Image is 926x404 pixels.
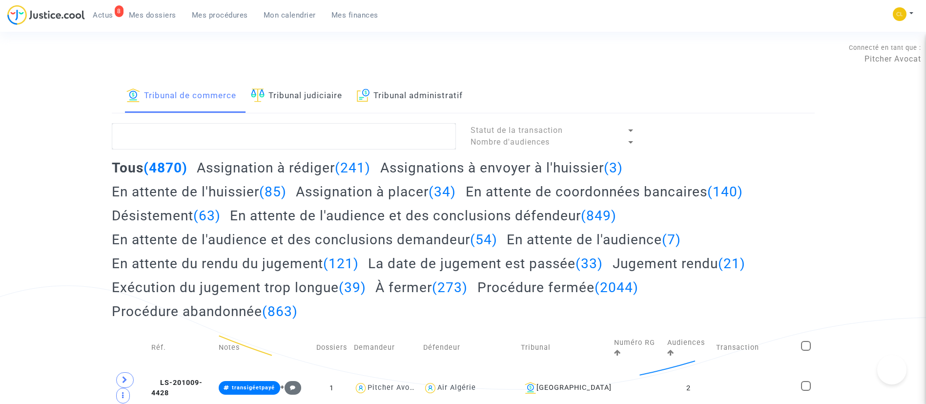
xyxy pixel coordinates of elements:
[357,88,370,102] img: icon-archive.svg
[507,231,681,248] h2: En attente de l'audience
[893,7,906,21] img: 6fca9af68d76bfc0a5525c74dfee314f
[423,381,437,395] img: icon-user.svg
[368,255,603,272] h2: La date de jugement est passée
[112,159,187,176] h2: Tous
[112,303,298,320] h2: Procédure abandonnée
[437,383,476,392] div: Air Algérie
[115,5,123,17] div: 8
[581,208,617,224] span: (849)
[471,137,550,147] span: Nombre d'audiences
[151,379,203,398] span: LS-201009-4428
[192,11,248,20] span: Mes procédures
[718,255,745,272] span: (21)
[129,11,176,20] span: Mes dossiers
[576,255,603,272] span: (33)
[521,382,607,394] div: [GEOGRAPHIC_DATA]
[262,303,298,319] span: (863)
[112,279,366,296] h2: Exécution du jugement trop longue
[375,279,468,296] h2: À fermer
[595,279,638,296] span: (2044)
[331,11,378,20] span: Mes finances
[420,327,517,369] td: Défendeur
[256,8,324,22] a: Mon calendrier
[432,279,468,296] span: (273)
[849,44,921,51] span: Connecté en tant que :
[259,184,287,200] span: (85)
[85,8,121,22] a: 8Actus
[313,327,350,369] td: Dossiers
[230,207,617,224] h2: En attente de l'audience et des conclusions défendeur
[280,383,301,391] span: +
[251,80,342,113] a: Tribunal judiciaire
[296,183,456,200] h2: Assignation à placer
[664,327,713,369] td: Audiences
[707,184,743,200] span: (140)
[112,255,359,272] h2: En attente du rendu du jugement
[112,231,497,248] h2: En attente de l'audience et des conclusions demandeur
[144,160,187,176] span: (4870)
[148,327,215,369] td: Réf.
[350,327,420,369] td: Demandeur
[323,255,359,272] span: (121)
[335,160,370,176] span: (241)
[877,355,906,384] iframe: Help Scout Beacon - Open
[613,255,745,272] h2: Jugement rendu
[477,279,638,296] h2: Procédure fermée
[7,5,85,25] img: jc-logo.svg
[471,126,563,135] span: Statut de la transaction
[604,160,623,176] span: (3)
[354,381,368,395] img: icon-user.svg
[662,232,681,248] span: (7)
[112,207,221,224] h2: Désistement
[251,88,265,102] img: icon-faciliter-sm.svg
[193,208,221,224] span: (63)
[232,384,275,391] span: transigéetpayé
[324,8,386,22] a: Mes finances
[525,382,536,394] img: icon-banque.svg
[713,327,798,369] td: Transaction
[112,183,287,200] h2: En attente de l'huissier
[380,159,623,176] h2: Assignations à envoyer à l'huissier
[429,184,456,200] span: (34)
[611,327,664,369] td: Numéro RG
[466,183,743,200] h2: En attente de coordonnées bancaires
[368,383,421,392] div: Pitcher Avocat
[126,88,140,102] img: icon-banque.svg
[126,80,236,113] a: Tribunal de commerce
[517,327,611,369] td: Tribunal
[121,8,184,22] a: Mes dossiers
[197,159,370,176] h2: Assignation à rédiger
[93,11,113,20] span: Actus
[215,327,313,369] td: Notes
[357,80,463,113] a: Tribunal administratif
[264,11,316,20] span: Mon calendrier
[339,279,366,296] span: (39)
[184,8,256,22] a: Mes procédures
[470,232,497,248] span: (54)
